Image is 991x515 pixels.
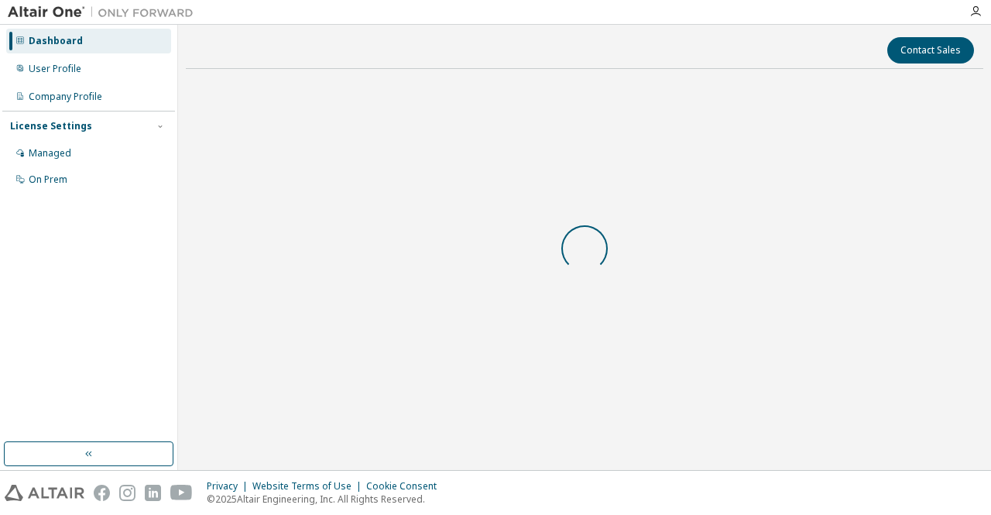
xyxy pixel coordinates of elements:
[252,480,366,493] div: Website Terms of Use
[29,173,67,186] div: On Prem
[29,63,81,75] div: User Profile
[887,37,974,64] button: Contact Sales
[366,480,446,493] div: Cookie Consent
[207,493,446,506] p: © 2025 Altair Engineering, Inc. All Rights Reserved.
[29,147,71,160] div: Managed
[145,485,161,501] img: linkedin.svg
[94,485,110,501] img: facebook.svg
[8,5,201,20] img: Altair One
[170,485,193,501] img: youtube.svg
[10,120,92,132] div: License Settings
[29,91,102,103] div: Company Profile
[29,35,83,47] div: Dashboard
[207,480,252,493] div: Privacy
[5,485,84,501] img: altair_logo.svg
[119,485,135,501] img: instagram.svg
